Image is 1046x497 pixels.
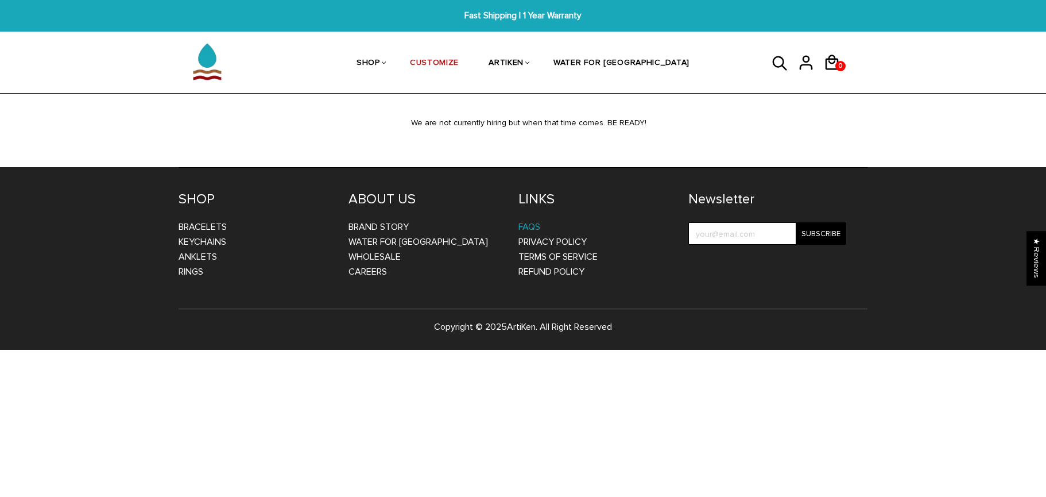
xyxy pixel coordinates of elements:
a: ARTIKEN [489,33,524,94]
a: 0 [823,75,849,76]
a: Keychains [179,236,226,248]
div: We are not currently hiring but when that time comes. BE READY! [170,117,888,130]
a: BRAND STORY [348,221,409,233]
div: Click to open Judge.me floating reviews tab [1026,231,1046,286]
a: Anklets [179,251,217,263]
span: Fast Shipping | 1 Year Warranty [321,9,726,22]
a: WATER FOR [GEOGRAPHIC_DATA] [348,236,488,248]
a: CUSTOMIZE [410,33,459,94]
a: SHOP [357,33,380,94]
input: your@email.com [688,222,846,245]
h4: Newsletter [688,191,846,208]
a: Refund Policy [518,266,584,278]
a: WHOLESALE [348,251,401,263]
a: Terms of Service [518,251,598,263]
a: Bracelets [179,221,227,233]
h4: SHOP [179,191,331,208]
a: WATER FOR [GEOGRAPHIC_DATA] [553,33,689,94]
a: Rings [179,266,203,278]
span: 0 [836,58,845,74]
h4: LINKS [518,191,671,208]
a: FAQs [518,221,540,233]
input: Subscribe [796,222,846,245]
a: Privacy Policy [518,236,587,248]
h4: ABOUT US [348,191,501,208]
p: Copyright © 2025 . All Right Reserved [179,319,867,334]
a: ArtiKen [507,321,536,333]
a: CAREERS [348,266,387,278]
